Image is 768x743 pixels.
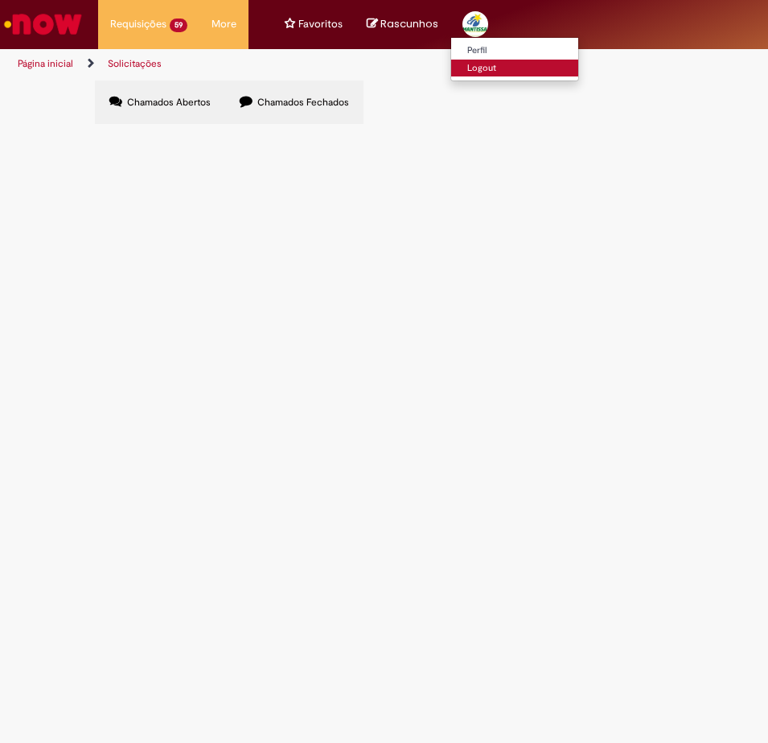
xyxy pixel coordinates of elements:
[367,16,438,31] a: No momento, sua lista de rascunhos tem 0 Itens
[108,57,162,70] a: Solicitações
[18,57,73,70] a: Página inicial
[110,16,166,32] span: Requisições
[380,16,438,31] span: Rascunhos
[170,19,187,32] span: 59
[451,60,578,77] a: Logout
[127,96,211,109] span: Chamados Abertos
[212,16,236,32] span: More
[451,42,578,60] a: Perfil
[12,49,372,79] ul: Trilhas de página
[2,8,84,40] img: ServiceNow
[257,96,349,109] span: Chamados Fechados
[298,16,343,32] span: Favoritos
